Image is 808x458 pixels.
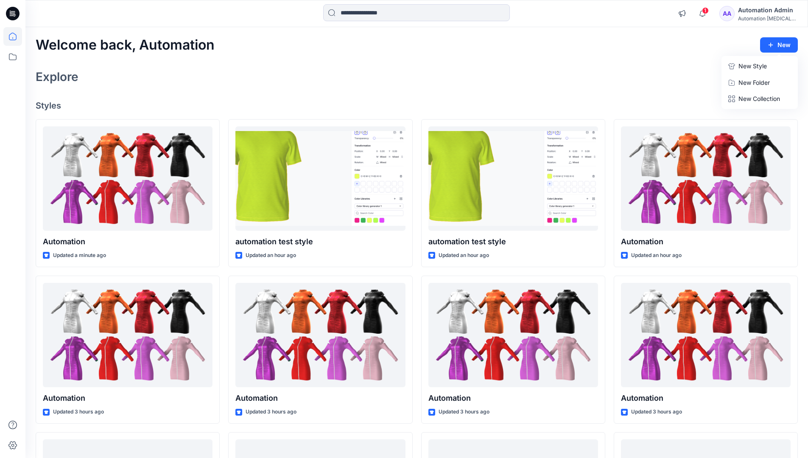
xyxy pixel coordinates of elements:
[53,408,104,416] p: Updated 3 hours ago
[631,408,682,416] p: Updated 3 hours ago
[621,283,791,388] a: Automation
[43,392,212,404] p: Automation
[36,37,215,53] h2: Welcome back, Automation
[738,5,797,15] div: Automation Admin
[246,251,296,260] p: Updated an hour ago
[621,126,791,231] a: Automation
[621,392,791,404] p: Automation
[246,408,296,416] p: Updated 3 hours ago
[439,251,489,260] p: Updated an hour ago
[621,236,791,248] p: Automation
[53,251,106,260] p: Updated a minute ago
[235,236,405,248] p: automation test style
[631,251,682,260] p: Updated an hour ago
[719,6,735,21] div: AA
[43,126,212,231] a: Automation
[43,236,212,248] p: Automation
[738,15,797,22] div: Automation [MEDICAL_DATA]...
[235,283,405,388] a: Automation
[702,7,709,14] span: 1
[428,236,598,248] p: automation test style
[439,408,489,416] p: Updated 3 hours ago
[36,70,78,84] h2: Explore
[723,58,796,75] a: New Style
[428,283,598,388] a: Automation
[235,392,405,404] p: Automation
[43,283,212,388] a: Automation
[36,101,798,111] h4: Styles
[428,126,598,231] a: automation test style
[738,61,767,71] p: New Style
[760,37,798,53] button: New
[738,94,780,104] p: New Collection
[235,126,405,231] a: automation test style
[428,392,598,404] p: Automation
[738,78,770,87] p: New Folder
